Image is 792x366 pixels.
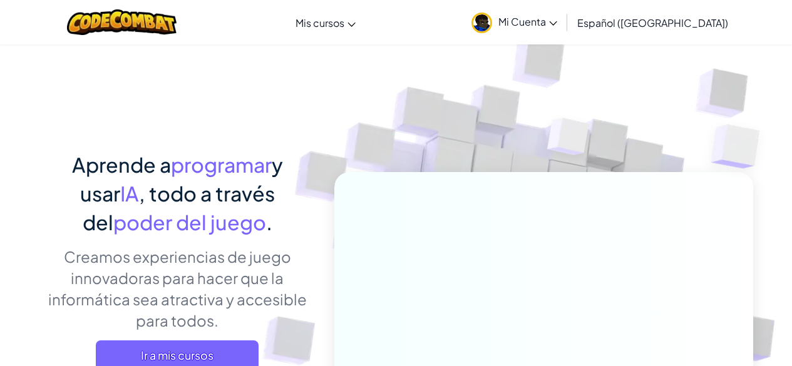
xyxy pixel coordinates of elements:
[465,3,563,42] a: Mi Cuenta
[266,210,272,235] span: .
[296,16,344,29] span: Mis cursos
[113,210,266,235] span: poder del juego
[498,15,557,28] span: Mi Cuenta
[289,6,362,39] a: Mis cursos
[39,246,316,331] p: Creamos experiencias de juego innovadoras para hacer que la informática sea atractiva y accesible...
[571,6,734,39] a: Español ([GEOGRAPHIC_DATA])
[171,152,272,177] span: programar
[67,9,177,35] img: CodeCombat logo
[120,181,139,206] span: IA
[471,13,492,33] img: avatar
[72,152,171,177] span: Aprende a
[577,16,728,29] span: Español ([GEOGRAPHIC_DATA])
[523,93,614,186] img: Overlap cubes
[83,181,275,235] span: , todo a través del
